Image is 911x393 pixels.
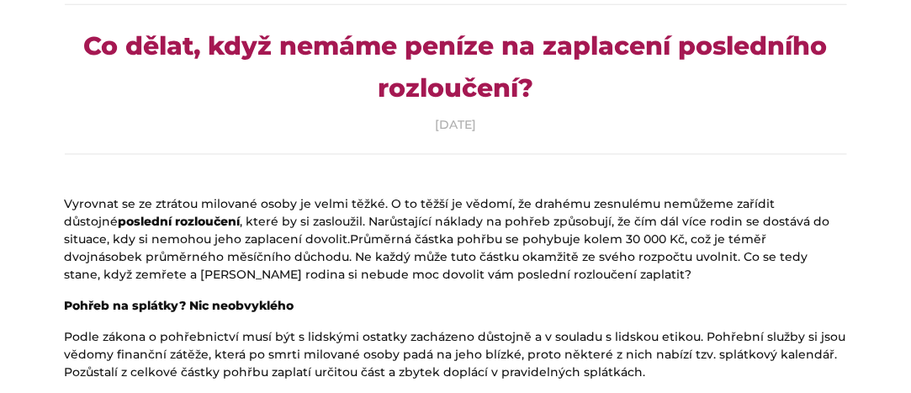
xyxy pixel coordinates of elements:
[65,25,847,109] h1: Co dělat, když nemáme peníze na zaplacení posledního rozloučení?
[119,214,241,229] strong: poslední rozloučení
[65,328,847,381] p: Podle zákona o pohřebnictví musí být s lidskými ostatky zacházeno důstojně a v souladu s lidskou ...
[65,195,847,284] p: Vyrovnat se ze ztrátou milované osoby je velmi těžké. O to těžší je vědomí, že drahému zesnulému ...
[65,298,294,313] strong: Pohřeb na splátky? Nic neobvyklého
[65,116,847,134] div: [DATE]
